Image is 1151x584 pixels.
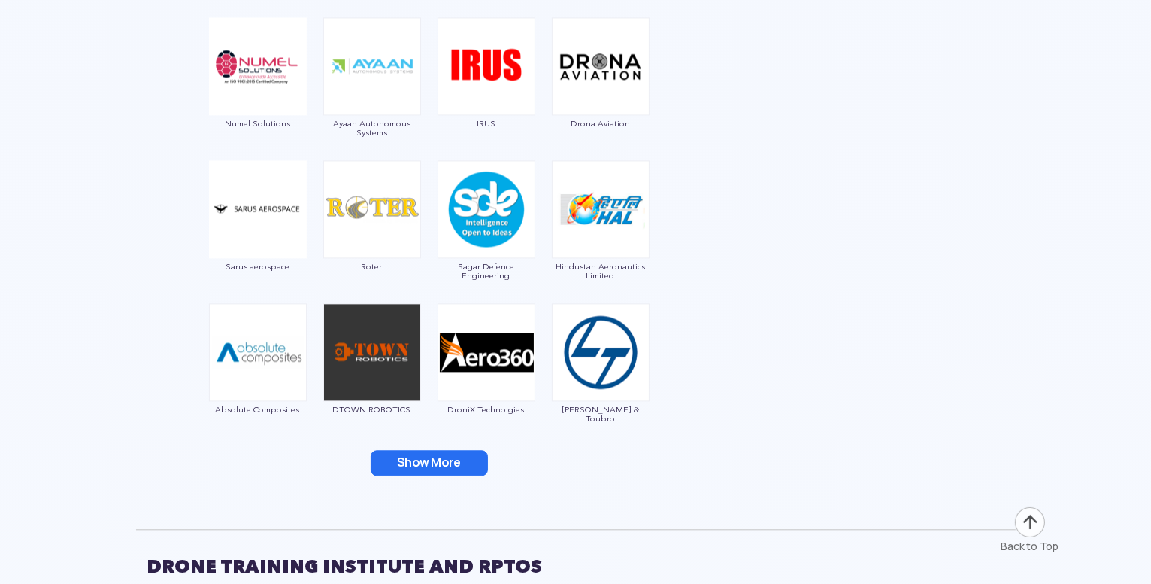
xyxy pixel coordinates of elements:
[552,303,650,401] img: ic_larsen.png
[209,160,307,258] img: img_sarus.png
[208,59,307,128] a: Numel Solutions
[208,262,307,271] span: Sarus aerospace
[551,345,650,423] a: [PERSON_NAME] & Toubro
[323,59,422,137] a: Ayaan Autonomous Systems
[438,303,535,401] img: ic_aero360.png
[209,17,307,115] img: img_numel.png
[208,202,307,271] a: Sarus aerospace
[1013,506,1047,539] img: ic_arrow-up.png
[552,17,650,115] img: drona-maps.png
[437,345,536,414] a: DroniX Technolgies
[371,450,488,476] button: Show More
[323,262,422,271] span: Roter
[208,405,307,414] span: Absolute Composites
[438,160,535,258] img: ic_sagardefence.png
[323,160,421,258] img: ic_apiroter.png
[208,345,307,414] a: Absolute Composites
[437,59,536,128] a: IRUS
[1001,539,1059,554] div: Back to Top
[551,119,650,128] span: Drona Aviation
[323,405,422,414] span: DTOWN ROBOTICS
[437,119,536,128] span: IRUS
[323,17,421,115] img: img_ayaan.png
[552,160,650,258] img: ic_hindustanaeronautics.png
[551,59,650,128] a: Drona Aviation
[551,262,650,280] span: Hindustan Aeronautics Limited
[323,303,421,401] img: img_dtown.png
[437,262,536,280] span: Sagar Defence Engineering
[323,345,422,414] a: DTOWN ROBOTICS
[208,119,307,128] span: Numel Solutions
[209,303,307,401] img: ic_absolutecomposites.png
[438,17,535,115] img: img_irus.png
[323,119,422,137] span: Ayaan Autonomous Systems
[437,202,536,280] a: Sagar Defence Engineering
[551,405,650,423] span: [PERSON_NAME] & Toubro
[551,202,650,280] a: Hindustan Aeronautics Limited
[437,405,536,414] span: DroniX Technolgies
